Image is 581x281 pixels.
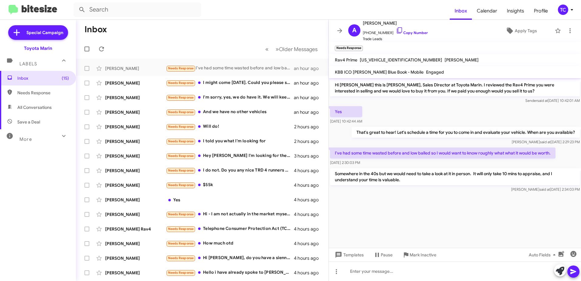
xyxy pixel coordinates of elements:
[168,66,194,70] span: Needs Response
[168,125,194,129] span: Needs Response
[168,241,194,245] span: Needs Response
[166,65,294,72] div: I've had some time wasted before and low balled so I would want to know roughly what what it woul...
[168,227,194,231] span: Needs Response
[166,269,294,276] div: Hello i have already spoke to [PERSON_NAME] about my situation Thank you
[166,225,294,232] div: Telephone Consumer Protection Act (TCPA) allows for statutory damages of $500 to $1,500 per viola...
[17,90,69,96] span: Needs Response
[294,138,324,144] div: 2 hours ago
[105,95,166,101] div: [PERSON_NAME]
[396,30,428,35] a: Copy Number
[105,182,166,188] div: [PERSON_NAME]
[335,46,363,51] small: Needs Response
[294,270,324,276] div: 4 hours ago
[294,124,324,130] div: 2 hours ago
[262,43,321,55] nav: Page navigation example
[515,25,537,36] span: Apply Tags
[168,256,194,260] span: Needs Response
[168,212,194,216] span: Needs Response
[62,75,69,81] span: (15)
[335,57,357,63] span: Rav4 Prime
[105,124,166,130] div: [PERSON_NAME]
[381,249,393,260] span: Pause
[105,211,166,217] div: [PERSON_NAME]
[397,249,441,260] button: Mark Inactive
[512,140,580,144] span: [PERSON_NAME] [DATE] 2:29:23 PM
[426,69,444,75] span: Engaged
[558,5,568,15] div: TC
[490,25,552,36] button: Apply Tags
[8,25,68,40] a: Special Campaign
[334,249,364,260] span: Templates
[166,79,294,86] div: I might come [DATE]. Could you please send me also the link of the car? I couldn't find it anymor...
[294,241,324,247] div: 4 hours ago
[84,25,107,34] h1: Inbox
[168,81,194,85] span: Needs Response
[525,98,580,103] span: Sender [DATE] 10:42:01 AM
[369,249,397,260] button: Pause
[335,69,424,75] span: KBB ICO [PERSON_NAME] Blue Book - Mobile
[450,2,472,20] span: Inbox
[105,197,166,203] div: [PERSON_NAME]
[276,45,279,53] span: »
[26,29,63,36] span: Special Campaign
[330,106,362,117] p: Yes
[279,46,318,53] span: Older Messages
[330,147,555,158] p: I've had some time wasted before and low balled so I would want to know roughly what what it woul...
[294,80,324,86] div: an hour ago
[294,109,324,115] div: an hour ago
[105,241,166,247] div: [PERSON_NAME]
[265,45,269,53] span: «
[472,2,502,20] a: Calendar
[105,109,166,115] div: [PERSON_NAME]
[17,75,69,81] span: Inbox
[19,137,32,142] span: More
[105,138,166,144] div: [PERSON_NAME]
[330,168,580,185] p: Somewhere in the 40s but we would need to take a look at it in person. It will only take 10 mins ...
[166,109,294,116] div: And we have no other vehicles
[166,94,294,101] div: I'm sorry, yes, we do have it. We will keep it until we buy a 2026 plug-in hybrid. I am also look...
[166,152,294,159] div: Hey [PERSON_NAME] I'm looking for the cheapest lease option available. Nothing else
[360,57,442,63] span: [US_VEHICLE_IDENTIFICATION_NUMBER]
[537,98,548,103] span: said at
[294,65,324,71] div: an hour ago
[168,154,194,158] span: Needs Response
[105,255,166,261] div: [PERSON_NAME]
[363,36,428,42] span: Trade Leads
[166,240,294,247] div: How much otd
[294,255,324,261] div: 4 hours ago
[363,27,428,36] span: [PHONE_NUMBER]
[294,182,324,188] div: 4 hours ago
[166,167,294,174] div: I do not. Do you any nice TRD 4 runners under 50k?
[330,119,362,123] span: [DATE] 10:42:44 AM
[166,182,294,189] div: $55k
[168,110,194,114] span: Needs Response
[524,249,563,260] button: Auto Fields
[539,187,550,192] span: said at
[330,79,580,96] p: Hi [PERSON_NAME] this is [PERSON_NAME], Sales Director at Toyota Marin. I reviewed the Rav4 Prime...
[168,168,194,172] span: Needs Response
[105,153,166,159] div: [PERSON_NAME]
[168,271,194,275] span: Needs Response
[294,95,324,101] div: an hour ago
[168,95,194,99] span: Needs Response
[105,65,166,71] div: [PERSON_NAME]
[502,2,529,20] a: Insights
[294,168,324,174] div: 4 hours ago
[168,139,194,143] span: Needs Response
[74,2,201,17] input: Search
[445,57,479,63] span: [PERSON_NAME]
[105,226,166,232] div: [PERSON_NAME] Rav4
[105,80,166,86] div: [PERSON_NAME]
[294,153,324,159] div: 3 hours ago
[529,2,553,20] a: Profile
[410,249,436,260] span: Mark Inactive
[105,270,166,276] div: [PERSON_NAME]
[262,43,272,55] button: Previous
[553,5,574,15] button: TC
[166,211,294,218] div: Hi - I am not actually in the market myself. I was facilitating connection to [PERSON_NAME] for m...
[529,249,558,260] span: Auto Fields
[105,168,166,174] div: [PERSON_NAME]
